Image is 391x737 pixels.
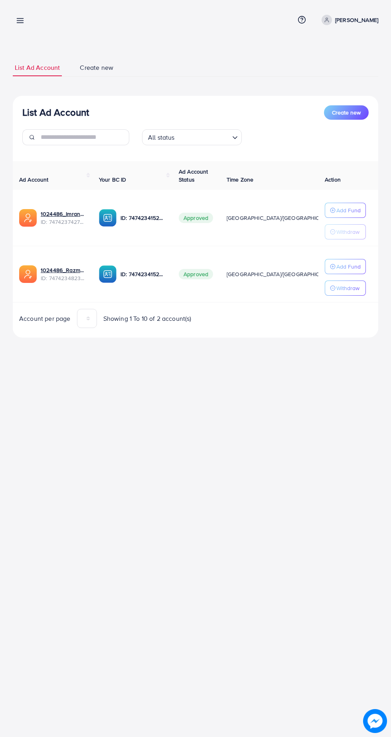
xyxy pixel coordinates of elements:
[325,203,366,218] button: Add Fund
[19,314,71,323] span: Account per page
[41,266,86,283] div: <span class='underline'>1024486_Razman_1740230915595</span></br>7474234823184416769
[19,209,37,227] img: ic-ads-acc.e4c84228.svg
[336,227,359,237] p: Withdraw
[41,274,86,282] span: ID: 7474234823184416769
[179,168,208,184] span: Ad Account Status
[41,210,86,218] a: 1024486_Imran_1740231528988
[335,15,378,25] p: [PERSON_NAME]
[363,709,387,733] img: image
[325,176,341,184] span: Action
[80,63,113,72] span: Create new
[179,213,213,223] span: Approved
[41,218,86,226] span: ID: 7474237427478233089
[99,176,126,184] span: Your BC ID
[227,270,338,278] span: [GEOGRAPHIC_DATA]/[GEOGRAPHIC_DATA]
[19,265,37,283] img: ic-ads-acc.e4c84228.svg
[325,281,366,296] button: Withdraw
[227,214,338,222] span: [GEOGRAPHIC_DATA]/[GEOGRAPHIC_DATA]
[336,283,359,293] p: Withdraw
[332,109,361,117] span: Create new
[41,266,86,274] a: 1024486_Razman_1740230915595
[325,224,366,239] button: Withdraw
[179,269,213,279] span: Approved
[325,259,366,274] button: Add Fund
[103,314,192,323] span: Showing 1 To 10 of 2 account(s)
[120,269,166,279] p: ID: 7474234152863678481
[146,132,176,143] span: All status
[22,107,89,118] h3: List Ad Account
[41,210,86,226] div: <span class='underline'>1024486_Imran_1740231528988</span></br>7474237427478233089
[336,205,361,215] p: Add Fund
[324,105,369,120] button: Create new
[99,265,117,283] img: ic-ba-acc.ded83a64.svg
[318,15,378,25] a: [PERSON_NAME]
[99,209,117,227] img: ic-ba-acc.ded83a64.svg
[142,129,242,145] div: Search for option
[19,176,49,184] span: Ad Account
[177,130,229,143] input: Search for option
[15,63,60,72] span: List Ad Account
[336,262,361,271] p: Add Fund
[227,176,253,184] span: Time Zone
[120,213,166,223] p: ID: 7474234152863678481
